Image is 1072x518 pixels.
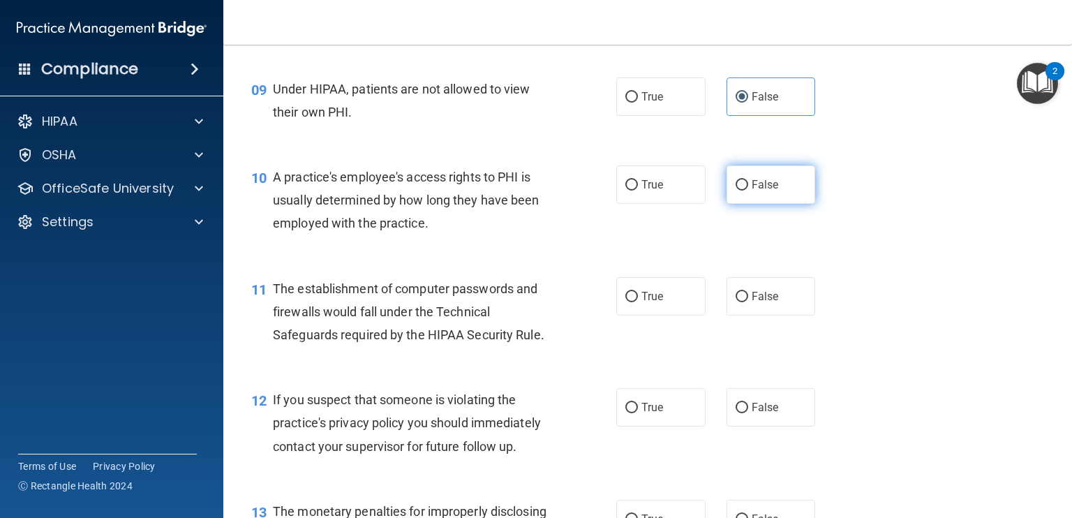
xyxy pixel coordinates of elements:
span: The establishment of computer passwords and firewalls would fall under the Technical Safeguards r... [273,281,544,342]
a: OSHA [17,147,203,163]
iframe: Drift Widget Chat Controller [831,420,1055,475]
h4: Compliance [41,59,138,79]
span: Under HIPAA, patients are not allowed to view their own PHI. [273,82,530,119]
span: 11 [251,281,267,298]
input: True [625,403,638,413]
p: HIPAA [42,113,77,130]
span: If you suspect that someone is violating the practice's privacy policy you should immediately con... [273,392,541,453]
span: Ⓒ Rectangle Health 2024 [18,479,133,493]
input: False [736,292,748,302]
span: False [752,401,779,414]
span: 12 [251,392,267,409]
input: False [736,403,748,413]
span: True [641,90,663,103]
span: False [752,178,779,191]
span: 09 [251,82,267,98]
a: Settings [17,214,203,230]
p: OSHA [42,147,77,163]
span: 10 [251,170,267,186]
a: OfficeSafe University [17,180,203,197]
button: Open Resource Center, 2 new notifications [1017,63,1058,104]
span: False [752,290,779,303]
input: True [625,92,638,103]
div: 2 [1052,71,1057,89]
span: True [641,178,663,191]
span: A practice's employee's access rights to PHI is usually determined by how long they have been emp... [273,170,539,230]
img: PMB logo [17,15,207,43]
input: False [736,92,748,103]
p: OfficeSafe University [42,180,174,197]
span: True [641,401,663,414]
input: True [625,180,638,191]
span: False [752,90,779,103]
span: True [641,290,663,303]
input: True [625,292,638,302]
input: False [736,180,748,191]
a: Terms of Use [18,459,76,473]
p: Settings [42,214,94,230]
a: HIPAA [17,113,203,130]
a: Privacy Policy [93,459,156,473]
